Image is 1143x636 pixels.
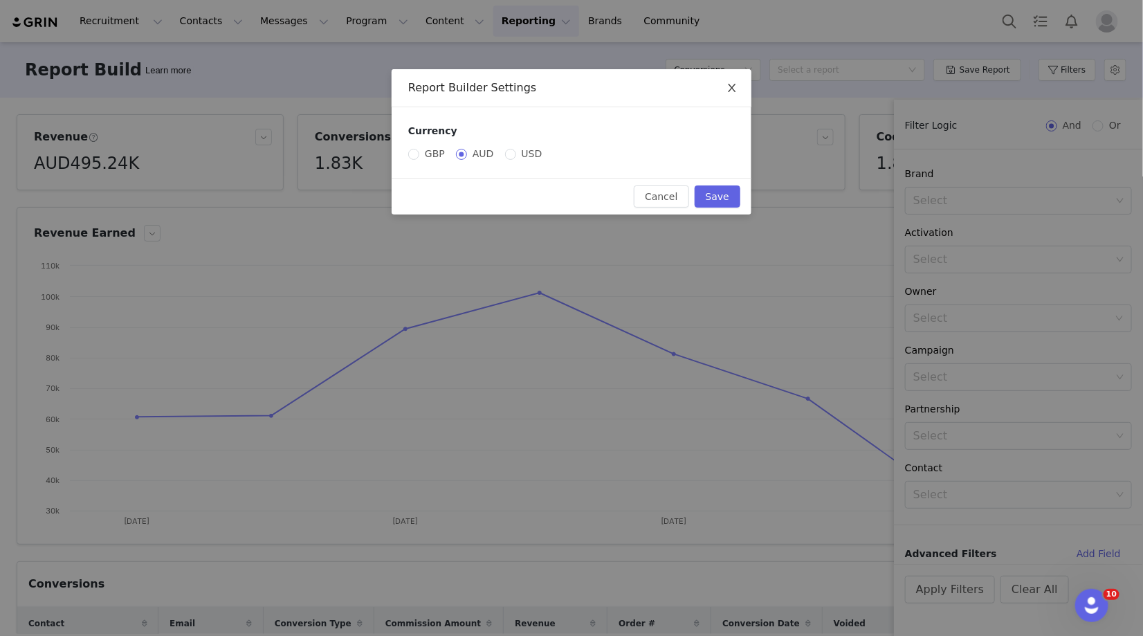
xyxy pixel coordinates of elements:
span: AUD [467,148,500,159]
button: Save [695,185,740,208]
button: Cancel [634,185,688,208]
i: icon: close [726,82,738,93]
span: 10 [1104,589,1119,600]
iframe: Intercom live chat [1075,589,1108,622]
button: Close [713,69,751,108]
span: USD [516,148,548,159]
div: Report Builder Settings [408,80,735,96]
span: GBP [419,148,450,159]
h4: Currency [408,124,735,138]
